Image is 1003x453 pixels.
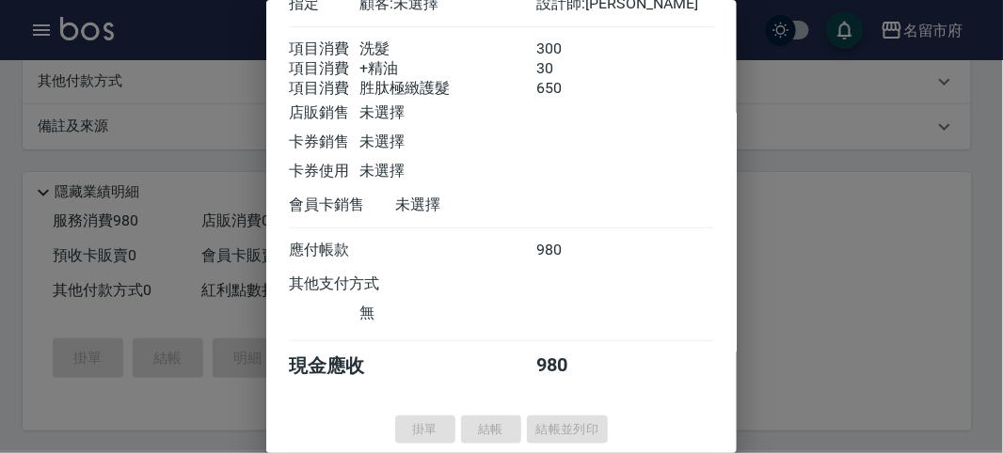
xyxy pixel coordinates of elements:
[537,39,608,59] div: 300
[359,59,536,79] div: +精油
[289,133,359,152] div: 卡券銷售
[537,241,608,260] div: 980
[537,59,608,79] div: 30
[359,133,536,152] div: 未選擇
[359,39,536,59] div: 洗髮
[537,79,608,99] div: 650
[359,162,536,181] div: 未選擇
[289,103,359,123] div: 店販銷售
[289,79,359,99] div: 項目消費
[289,195,395,215] div: 會員卡銷售
[289,274,431,294] div: 其他支付方式
[359,304,536,323] div: 無
[289,353,395,379] div: 現金應收
[289,59,359,79] div: 項目消費
[289,39,359,59] div: 項目消費
[359,103,536,123] div: 未選擇
[359,79,536,99] div: 胜肽極緻護髮
[289,162,359,181] div: 卡券使用
[289,241,359,260] div: 應付帳款
[395,195,572,215] div: 未選擇
[537,353,608,379] div: 980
